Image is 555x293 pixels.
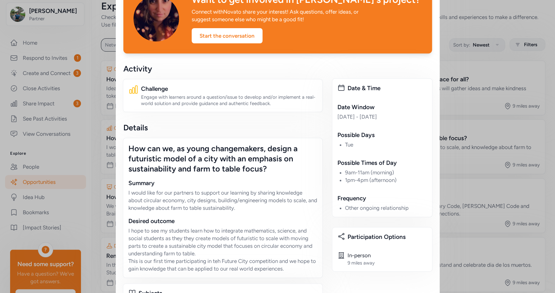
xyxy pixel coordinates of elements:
div: Frequency [337,194,427,203]
div: In-person [348,252,375,259]
div: Desired outcome [128,217,317,226]
li: Other ongoing relationship [345,204,427,212]
p: I hope to see my students learn how to integrate mathematics, science, and social students as the... [128,227,317,272]
li: 1pm-4pm (afternoon) [345,176,427,184]
div: Engage with learners around a question/issue to develop and/or implement a real-world solution an... [141,94,317,107]
div: Start the conversation [192,28,262,43]
div: Possible Days [337,131,427,140]
div: Connect with Nova to share your interest! Ask questions, offer ideas, or suggest someone else who... [192,8,374,23]
div: Date Window [337,103,427,112]
div: Challenge [141,84,317,93]
div: 9 miles away [348,260,375,266]
div: Date & Time [348,84,427,93]
div: How can we, as young changemakers, design a futuristic model of a city with an emphasis on sustai... [128,143,317,174]
div: Summary [128,179,317,188]
div: [DATE] - [DATE] [337,113,427,121]
li: Tue [345,141,427,148]
p: I would like for our partners to support our learning by sharing knowledge about circular economy... [128,189,317,212]
div: Details [123,122,322,133]
div: Activity [123,64,322,74]
div: Participation Options [348,233,427,241]
li: 9am-11am (morning) [345,169,427,176]
div: Possible Times of Day [337,159,427,167]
